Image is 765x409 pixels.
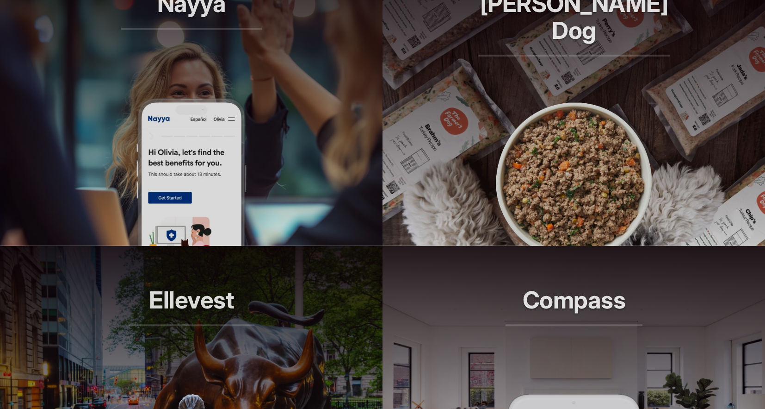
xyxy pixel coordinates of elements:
[506,287,642,326] h2: Compass
[128,287,254,326] h2: Ellevest
[491,98,657,246] img: adonis work sample
[136,98,247,246] img: adonis work sample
